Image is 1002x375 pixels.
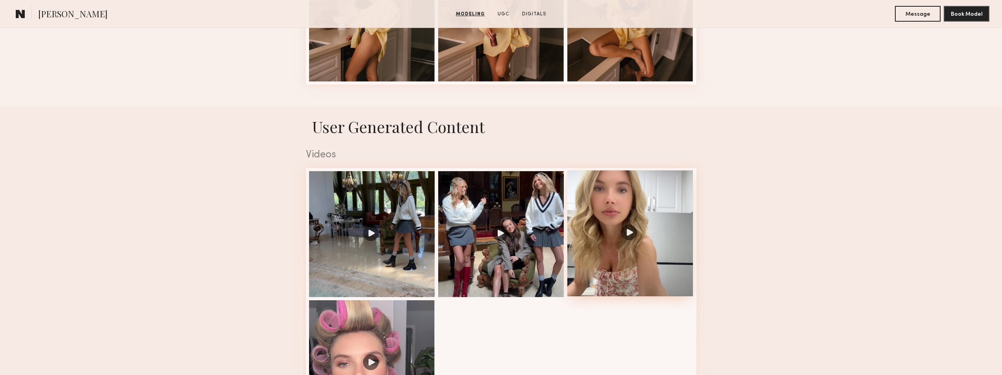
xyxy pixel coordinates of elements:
a: Modeling [453,11,488,18]
a: Digitals [519,11,550,18]
button: Book Model [944,6,989,22]
h1: User Generated Content [300,116,703,137]
a: Book Model [944,10,989,17]
button: Message [895,6,941,22]
div: Videos [306,150,696,160]
span: [PERSON_NAME] [38,8,107,22]
a: UGC [495,11,513,18]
